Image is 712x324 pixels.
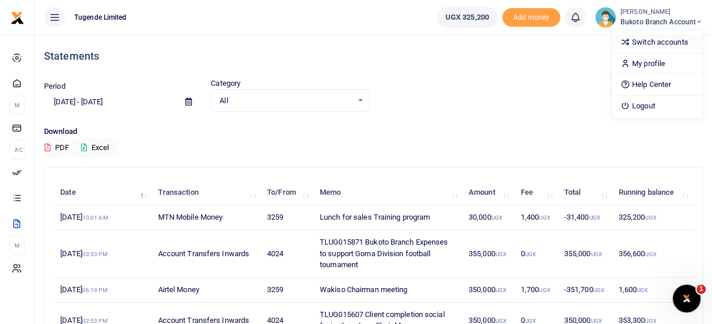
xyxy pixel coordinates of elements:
[44,126,703,138] p: Download
[645,318,656,324] small: UGX
[54,205,151,230] td: [DATE]
[313,278,462,303] td: Wakiso Chairman meeting
[446,12,489,23] span: UGX 325,200
[261,230,313,278] td: 4024
[261,278,313,303] td: 3259
[10,13,24,21] a: logo-small logo-large logo-large
[620,17,703,27] span: Bukoto Branch account
[557,180,612,205] th: Total: activate to sort column ascending
[696,285,706,294] span: 1
[612,278,693,303] td: 1,600
[514,230,557,278] td: 0
[462,230,514,278] td: 355,000
[620,8,703,17] small: [PERSON_NAME]
[514,205,557,230] td: 1,400
[70,12,132,23] span: Tugende Limited
[595,7,616,28] img: profile-user
[525,251,536,257] small: UGX
[151,230,261,278] td: Account Transfers Inwards
[611,56,703,72] a: My profile
[54,278,151,303] td: [DATE]
[557,278,612,303] td: -351,700
[44,50,703,63] h4: Statements
[432,7,502,28] li: Wallet ballance
[54,180,151,205] th: Date: activate to sort column descending
[557,205,612,230] td: -31,400
[261,180,313,205] th: To/From: activate to sort column ascending
[44,81,65,92] label: Period
[54,230,151,278] td: [DATE]
[44,138,70,158] button: PDF
[462,180,514,205] th: Amount: activate to sort column ascending
[151,278,261,303] td: Airtel Money
[525,318,536,324] small: UGX
[502,12,560,21] a: Add money
[220,95,352,107] span: All
[82,287,108,293] small: 06:19 PM
[82,318,108,324] small: 02:53 PM
[514,180,557,205] th: Fee: activate to sort column ascending
[611,77,703,93] a: Help Center
[612,230,693,278] td: 356,600
[491,214,502,221] small: UGX
[313,205,462,230] td: Lunch for sales Training program
[557,230,612,278] td: 355,000
[611,98,703,114] a: Logout
[462,278,514,303] td: 350,000
[539,214,550,221] small: UGX
[71,138,119,158] button: Excel
[502,8,560,27] span: Add money
[462,205,514,230] td: 30,000
[590,318,601,324] small: UGX
[261,205,313,230] td: 3259
[645,214,656,221] small: UGX
[539,287,550,293] small: UGX
[673,285,700,312] iframe: Intercom live chat
[9,236,25,255] li: M
[10,11,24,25] img: logo-small
[495,318,506,324] small: UGX
[495,251,506,257] small: UGX
[593,287,604,293] small: UGX
[151,205,261,230] td: MTN Mobile Money
[589,214,600,221] small: UGX
[637,287,648,293] small: UGX
[82,214,108,221] small: 10:01 AM
[151,180,261,205] th: Transaction: activate to sort column ascending
[645,251,656,257] small: UGX
[313,180,462,205] th: Memo: activate to sort column ascending
[612,180,693,205] th: Running balance: activate to sort column ascending
[9,96,25,115] li: M
[82,251,108,257] small: 03:33 PM
[211,78,240,89] label: Category
[495,287,506,293] small: UGX
[437,7,498,28] a: UGX 325,200
[514,278,557,303] td: 1,700
[502,8,560,27] li: Toup your wallet
[313,230,462,278] td: TLUG015871 Bukoto Branch Expenses to support Goma Division football tournament
[590,251,601,257] small: UGX
[9,140,25,159] li: Ac
[44,92,176,112] input: select period
[595,7,703,28] a: profile-user [PERSON_NAME] Bukoto Branch account
[611,34,703,50] a: Switch accounts
[612,205,693,230] td: 325,200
